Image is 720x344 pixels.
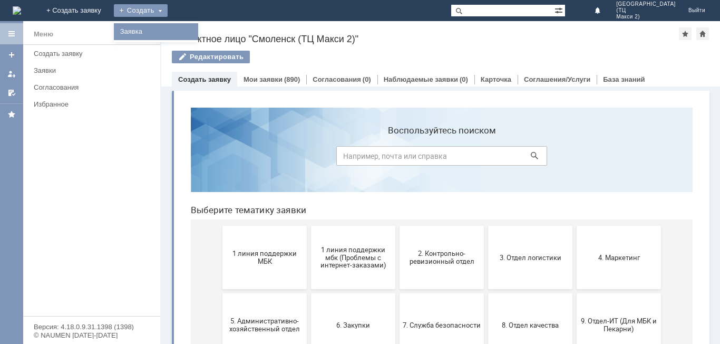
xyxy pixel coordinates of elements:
[30,45,158,62] a: Создать заявку
[129,127,213,190] button: 1 линия поддержки мбк (Проблемы с интернет-заказами)
[603,75,645,83] a: База знаний
[524,75,590,83] a: Соглашения/Услуги
[3,46,20,63] a: Создать заявку
[132,146,210,170] span: 1 линия поддержки мбк (Проблемы с интернет-заказами)
[217,194,301,257] button: 7. Служба безопасности
[217,262,301,325] button: Отдел-ИТ (Офис)
[34,100,142,108] div: Избранное
[40,127,124,190] button: 1 линия поддержки МБК
[154,26,365,36] label: Воспользуйтесь поиском
[116,25,196,38] a: Заявка
[34,50,154,58] div: Создать заявку
[114,4,168,17] div: Создать
[8,106,510,116] header: Выберите тематику заявки
[220,289,298,297] span: Отдел-ИТ (Офис)
[43,289,121,297] span: Бухгалтерия (для мбк)
[13,6,21,15] img: logo
[3,65,20,82] a: Мои заявки
[34,323,150,330] div: Версия: 4.18.0.9.31.1398 (1398)
[172,34,679,44] div: Контактное лицо "Смоленск (ТЦ Макси 2)"
[284,75,300,83] div: (890)
[132,222,210,230] span: 6. Закупки
[154,47,365,66] input: Например, почта или справка
[679,27,692,40] div: Добавить в избранное
[220,150,298,166] span: 2. Контрольно-ревизионный отдел
[306,262,390,325] button: Финансовый отдел
[397,218,475,234] span: 9. Отдел-ИТ (Для МБК и Пекарни)
[394,127,479,190] button: 4. Маркетинг
[132,285,210,301] span: Отдел-ИТ (Битрикс24 и CRM)
[40,262,124,325] button: Бухгалтерия (для мбк)
[13,6,21,15] a: Перейти на домашнюю страницу
[178,75,231,83] a: Создать заявку
[306,127,390,190] button: 3. Отдел логистики
[309,289,387,297] span: Финансовый отдел
[220,222,298,230] span: 7. Служба безопасности
[40,194,124,257] button: 5. Административно-хозяйственный отдел
[363,75,371,83] div: (0)
[34,28,53,41] div: Меню
[460,75,468,83] div: (0)
[384,75,458,83] a: Наблюдаемые заявки
[696,27,709,40] div: Сделать домашней страницей
[616,7,676,14] span: (ТЦ
[43,150,121,166] span: 1 линия поддержки МБК
[394,262,479,325] button: Франчайзинг
[129,262,213,325] button: Отдел-ИТ (Битрикс24 и CRM)
[554,5,565,15] span: Расширенный поиск
[34,332,150,339] div: © NAUMEN [DATE]-[DATE]
[313,75,361,83] a: Согласования
[397,154,475,162] span: 4. Маркетинг
[129,194,213,257] button: 6. Закупки
[397,289,475,297] span: Франчайзинг
[481,75,511,83] a: Карточка
[244,75,283,83] a: Мои заявки
[43,218,121,234] span: 5. Административно-хозяйственный отдел
[309,222,387,230] span: 8. Отдел качества
[616,14,676,20] span: Макси 2)
[34,66,154,74] div: Заявки
[616,1,676,7] span: [GEOGRAPHIC_DATA]
[30,62,158,79] a: Заявки
[3,84,20,101] a: Мои согласования
[30,79,158,95] a: Согласования
[309,154,387,162] span: 3. Отдел логистики
[306,194,390,257] button: 8. Отдел качества
[394,194,479,257] button: 9. Отдел-ИТ (Для МБК и Пекарни)
[34,83,154,91] div: Согласования
[217,127,301,190] button: 2. Контрольно-ревизионный отдел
